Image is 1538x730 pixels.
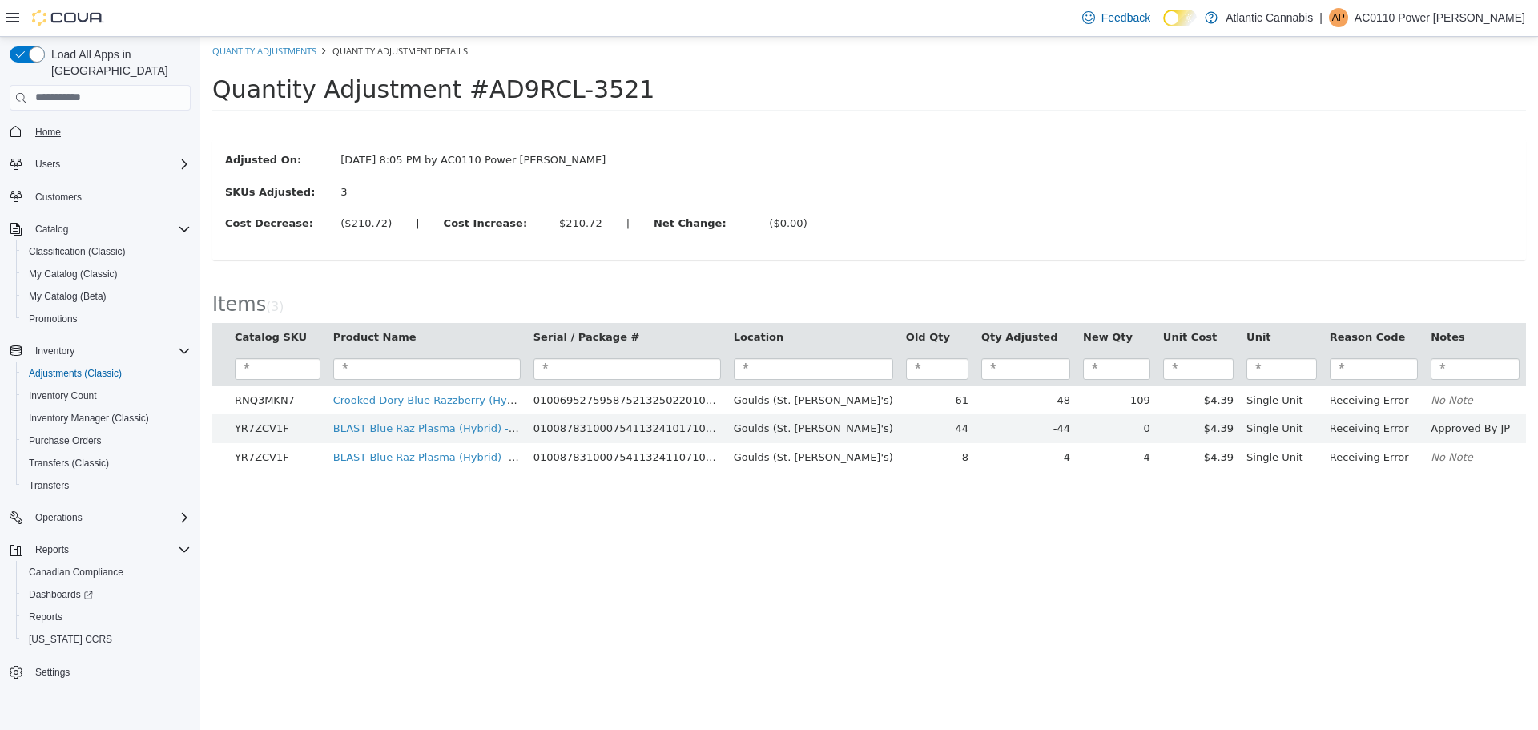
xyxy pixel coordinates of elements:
[29,633,112,646] span: [US_STATE] CCRS
[13,115,128,131] label: Adjusted On:
[22,409,155,428] a: Inventory Manager (Classic)
[132,8,268,20] span: Quantity Adjustment Details
[1123,349,1225,378] td: Receiving Error
[16,385,197,407] button: Inventory Count
[29,122,191,142] span: Home
[29,479,69,492] span: Transfers
[1123,406,1225,435] td: Receiving Error
[1163,26,1164,27] span: Dark Mode
[3,185,197,208] button: Customers
[1123,377,1225,406] td: Receiving Error
[1163,10,1197,26] input: Dark Mode
[35,158,60,171] span: Users
[22,630,191,649] span: Washington CCRS
[16,583,197,606] a: Dashboards
[22,386,191,405] span: Inventory Count
[12,256,66,279] span: Items
[28,349,127,378] td: RNQ3MKN7
[133,414,367,426] a: BLAST Blue Raz Plasma (Hybrid) - 2pc x 5mg
[29,155,66,174] button: Users
[29,341,191,361] span: Inventory
[699,406,775,435] td: 8
[22,287,113,306] a: My Catalog (Beta)
[963,292,1020,309] button: Unit Cost
[533,414,693,426] span: Goulds (St. [PERSON_NAME]'s)
[22,630,119,649] a: [US_STATE] CCRS
[35,666,70,679] span: Settings
[28,406,127,435] td: YR7ZCV1F
[699,349,775,378] td: 61
[66,263,83,277] small: ( )
[533,292,586,309] button: Location
[34,292,110,309] button: Catalog SKU
[10,114,191,726] nav: Complex example
[13,147,128,163] label: SKUs Adjusted:
[128,115,417,131] div: [DATE] 8:05 PM by AC0110 Power [PERSON_NAME]
[29,367,122,380] span: Adjustments (Classic)
[876,377,956,406] td: 0
[29,588,93,601] span: Dashboards
[29,508,89,527] button: Operations
[29,220,74,239] button: Catalog
[16,606,197,628] button: Reports
[16,430,197,452] button: Purchase Orders
[22,264,124,284] a: My Catalog (Classic)
[16,452,197,474] button: Transfers (Classic)
[13,179,128,195] label: Cost Decrease:
[876,349,956,378] td: 109
[22,585,99,604] a: Dashboards
[775,377,876,406] td: -44
[22,454,191,473] span: Transfers (Classic)
[140,147,335,163] div: 3
[16,407,197,430] button: Inventory Manager (Classic)
[22,386,103,405] a: Inventory Count
[35,511,83,524] span: Operations
[1355,8,1525,27] p: AC0110 Power [PERSON_NAME]
[1101,10,1150,26] span: Feedback
[1230,357,1273,369] em: No Note
[29,290,107,303] span: My Catalog (Beta)
[1329,8,1348,27] div: AC0110 Power Mike
[133,385,367,397] a: BLAST Blue Raz Plasma (Hybrid) - 2pc x 5mg
[1230,292,1267,309] button: Notes
[16,285,197,308] button: My Catalog (Beta)
[3,218,197,240] button: Catalog
[29,245,126,258] span: Classification (Classic)
[29,412,149,425] span: Inventory Manager (Classic)
[22,287,191,306] span: My Catalog (Beta)
[29,434,102,447] span: Purchase Orders
[29,123,67,142] a: Home
[29,457,109,470] span: Transfers (Classic)
[29,341,81,361] button: Inventory
[3,120,197,143] button: Home
[781,292,860,309] button: Qty Adjusted
[876,406,956,435] td: 4
[29,268,118,280] span: My Catalog (Classic)
[203,179,231,195] label: |
[29,220,191,239] span: Catalog
[16,474,197,497] button: Transfers
[32,10,104,26] img: Cova
[3,506,197,529] button: Operations
[29,662,191,682] span: Settings
[3,538,197,561] button: Reports
[35,126,61,139] span: Home
[3,340,197,362] button: Inventory
[956,406,1040,435] td: $4.39
[22,242,132,261] a: Classification (Classic)
[22,563,130,582] a: Canadian Compliance
[29,389,97,402] span: Inventory Count
[12,38,454,67] span: Quantity Adjustment #AD9RCL-3521
[1230,414,1273,426] em: No Note
[133,292,219,309] button: Product Name
[699,377,775,406] td: 44
[1040,349,1123,378] td: Single Unit
[1129,292,1209,309] button: Reason Code
[22,431,191,450] span: Purchase Orders
[22,454,115,473] a: Transfers (Classic)
[706,292,753,309] button: Old Qty
[133,357,422,369] a: Crooked Dory Blue Razzberry (Hybrid) Soft Chews - 1pc
[22,242,191,261] span: Classification (Classic)
[327,349,527,378] td: 01006952759587521325022010pg240917251
[956,349,1040,378] td: $4.39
